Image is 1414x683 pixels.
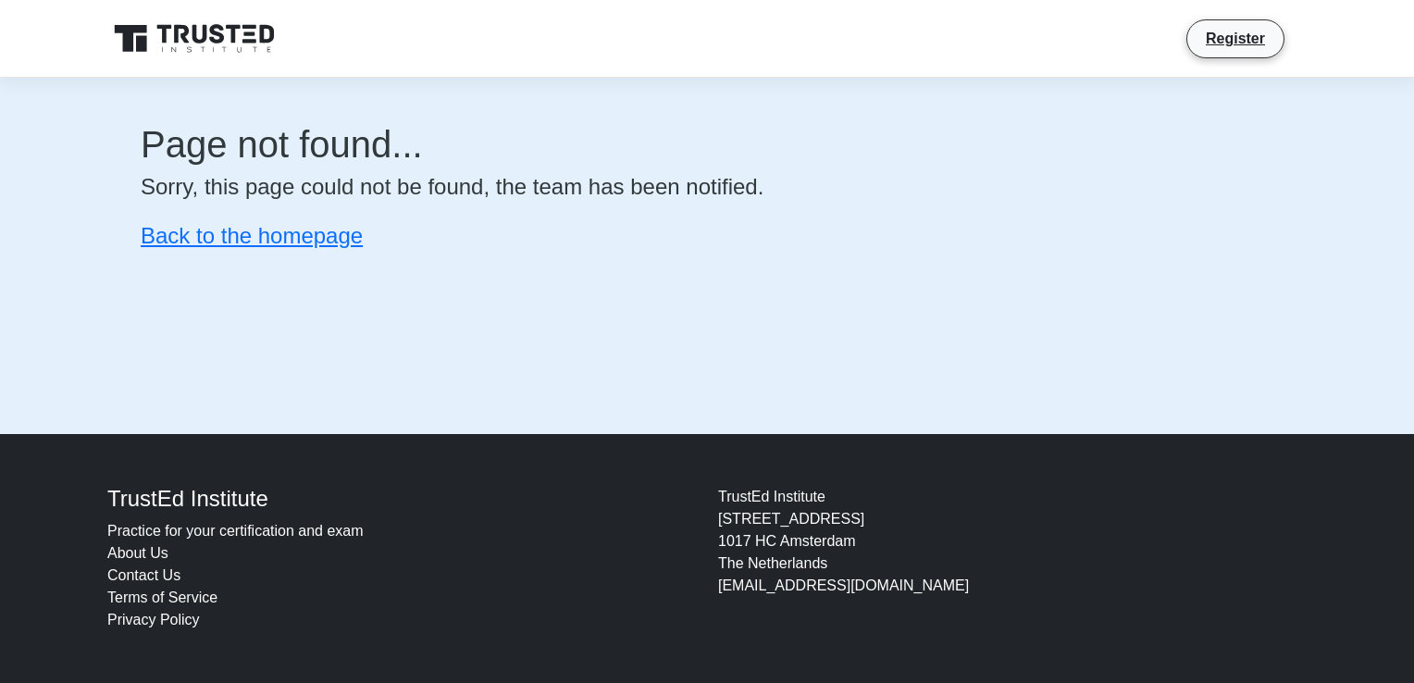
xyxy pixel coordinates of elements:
a: Back to the homepage [141,223,363,248]
h1: Page not found... [141,122,1273,167]
a: Register [1195,27,1276,50]
div: TrustEd Institute [STREET_ADDRESS] 1017 HC Amsterdam The Netherlands [EMAIL_ADDRESS][DOMAIN_NAME] [707,486,1318,631]
h4: Sorry, this page could not be found, the team has been notified. [141,174,1273,201]
a: Contact Us [107,567,180,583]
a: Privacy Policy [107,612,200,627]
a: Terms of Service [107,590,217,605]
a: About Us [107,545,168,561]
h4: TrustEd Institute [107,486,696,513]
a: Practice for your certification and exam [107,523,364,539]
